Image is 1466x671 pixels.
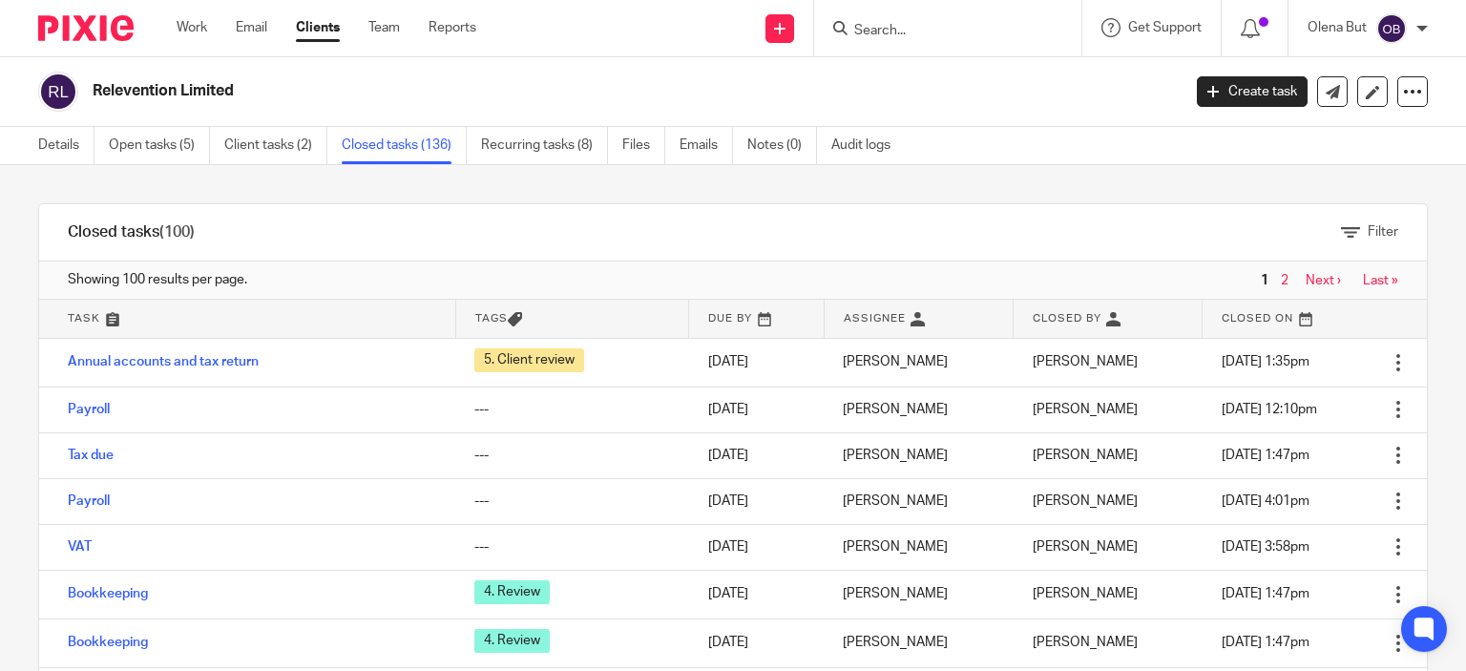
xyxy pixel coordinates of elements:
span: [PERSON_NAME] [1033,636,1138,649]
a: Tax due [68,449,114,462]
nav: pager [1256,273,1398,288]
span: [DATE] 12:10pm [1222,403,1317,416]
a: Files [622,127,665,164]
td: [PERSON_NAME] [824,338,1013,387]
span: [PERSON_NAME] [1033,355,1138,368]
td: [PERSON_NAME] [824,570,1013,619]
a: Team [368,18,400,37]
span: [PERSON_NAME] [1033,540,1138,554]
span: Showing 100 results per page. [68,270,247,289]
a: Notes (0) [747,127,817,164]
a: Work [177,18,207,37]
div: --- [474,492,670,511]
input: Search [852,23,1024,40]
a: 2 [1281,274,1288,287]
td: [DATE] [689,570,824,619]
td: [PERSON_NAME] [824,387,1013,432]
h2: Relevention Limited [93,81,953,101]
span: Filter [1368,225,1398,239]
p: Olena But [1308,18,1367,37]
td: [DATE] [689,387,824,432]
a: VAT [68,540,92,554]
span: [DATE] 3:58pm [1222,540,1309,554]
td: [DATE] [689,524,824,570]
span: [PERSON_NAME] [1033,587,1138,600]
td: [PERSON_NAME] [824,619,1013,667]
a: Payroll [68,403,110,416]
a: Reports [429,18,476,37]
img: Pixie [38,15,134,41]
h1: Closed tasks [68,222,195,242]
span: 4. Review [474,629,550,653]
a: Next › [1306,274,1341,287]
a: Bookkeeping [68,587,148,600]
a: Bookkeeping [68,636,148,649]
span: [PERSON_NAME] [1033,403,1138,416]
span: [DATE] 1:35pm [1222,355,1309,368]
td: [DATE] [689,619,824,667]
span: 4. Review [474,580,550,604]
span: Get Support [1128,21,1202,34]
div: --- [474,446,670,465]
a: Annual accounts and tax return [68,355,259,368]
a: Open tasks (5) [109,127,210,164]
th: Tags [455,300,689,338]
td: [PERSON_NAME] [824,524,1013,570]
a: Email [236,18,267,37]
a: Audit logs [831,127,905,164]
img: svg%3E [1376,13,1407,44]
span: [PERSON_NAME] [1033,494,1138,508]
span: (100) [159,224,195,240]
span: [DATE] 1:47pm [1222,636,1309,649]
a: Client tasks (2) [224,127,327,164]
img: svg%3E [38,72,78,112]
a: Recurring tasks (8) [481,127,608,164]
span: 5. Client review [474,348,584,372]
td: [PERSON_NAME] [824,478,1013,524]
td: [DATE] [689,432,824,478]
span: [DATE] 4:01pm [1222,494,1309,508]
span: 1 [1256,269,1273,292]
a: Clients [296,18,340,37]
a: Create task [1197,76,1308,107]
a: Details [38,127,94,164]
span: [DATE] 1:47pm [1222,449,1309,462]
span: [DATE] 1:47pm [1222,587,1309,600]
a: Payroll [68,494,110,508]
span: [PERSON_NAME] [1033,449,1138,462]
div: --- [474,400,670,419]
td: [DATE] [689,478,824,524]
td: [DATE] [689,338,824,387]
td: [PERSON_NAME] [824,432,1013,478]
div: --- [474,537,670,556]
a: Closed tasks (136) [342,127,467,164]
a: Emails [680,127,733,164]
a: Last » [1363,274,1398,287]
